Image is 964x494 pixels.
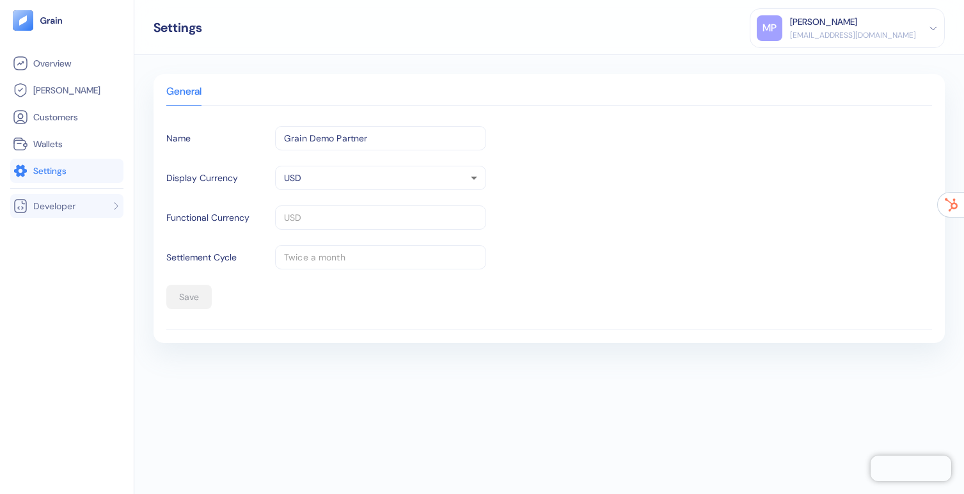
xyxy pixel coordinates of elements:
a: Customers [13,109,121,125]
img: logo-tablet-V2.svg [13,10,33,31]
a: Overview [13,56,121,71]
a: [PERSON_NAME] [13,83,121,98]
span: Customers [33,111,78,124]
a: Settings [13,163,121,179]
label: Settlement Cycle [166,251,237,264]
div: USD [275,166,486,190]
span: Wallets [33,138,63,150]
a: Wallets [13,136,121,152]
span: Developer [33,200,75,212]
iframe: Chatra live chat [871,456,951,481]
div: [PERSON_NAME] [790,15,857,29]
div: Settings [154,21,202,34]
label: Functional Currency [166,211,249,225]
div: General [166,87,201,105]
div: MP [757,15,782,41]
img: logo [40,16,63,25]
div: [EMAIL_ADDRESS][DOMAIN_NAME] [790,29,916,41]
label: Name [166,132,191,145]
span: Overview [33,57,71,70]
span: [PERSON_NAME] [33,84,100,97]
label: Display Currency [166,171,238,185]
span: Settings [33,164,67,177]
